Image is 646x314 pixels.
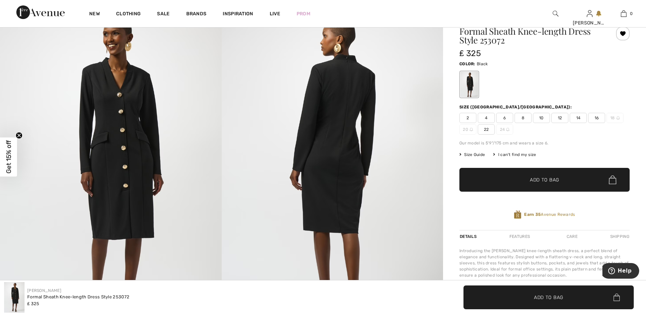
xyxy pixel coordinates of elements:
[493,152,536,158] div: I can't find my size
[621,10,627,18] img: My Bag
[506,128,509,131] img: ring-m.svg
[534,294,563,301] span: Add to Bag
[459,49,481,58] span: ₤ 325
[530,176,559,184] span: Add to Bag
[609,175,616,184] img: Bag.svg
[561,230,583,243] div: Care
[27,288,61,293] a: [PERSON_NAME]
[459,140,630,146] div: Our model is 5'9"/175 cm and wears a size 6.
[4,282,25,313] img: Formal Sheath Knee-Length Dress Style 253072
[16,132,22,139] button: Close teaser
[588,113,605,123] span: 16
[496,124,513,135] span: 24
[587,10,593,18] img: My Info
[504,230,536,243] div: Features
[116,11,141,18] a: Clothing
[606,113,624,123] span: 18
[524,211,575,217] span: Avenue Rewards
[573,19,606,27] div: [PERSON_NAME]
[27,301,40,306] span: ₤ 325
[27,294,129,300] div: Formal Sheath Knee-length Dress Style 253072
[463,285,634,309] button: Add to Bag
[478,113,495,123] span: 4
[515,113,532,123] span: 8
[553,10,558,18] img: search the website
[459,230,478,243] div: Details
[459,113,476,123] span: 2
[524,212,541,217] strong: Earn 35
[587,10,593,17] a: Sign In
[609,230,630,243] div: Shipping
[186,11,207,18] a: Brands
[459,27,601,45] h1: Formal Sheath Knee-length Dress Style 253072
[470,128,473,131] img: ring-m.svg
[630,11,633,17] span: 0
[496,113,513,123] span: 6
[270,10,280,17] a: Live
[613,294,620,301] img: Bag.svg
[297,10,310,17] a: Prom
[514,210,521,219] img: Avenue Rewards
[459,152,485,158] span: Size Guide
[223,11,253,18] span: Inspiration
[602,263,639,280] iframe: Opens a widget where you can find more information
[607,10,640,18] a: 0
[570,113,587,123] span: 14
[533,113,550,123] span: 10
[551,113,568,123] span: 12
[478,124,495,135] span: 22
[459,62,475,66] span: Color:
[459,124,476,135] span: 20
[616,116,620,120] img: ring-m.svg
[459,168,630,192] button: Add to Bag
[459,104,573,110] div: Size ([GEOGRAPHIC_DATA]/[GEOGRAPHIC_DATA]):
[16,5,65,19] img: 1ère Avenue
[460,72,478,97] div: Black
[5,140,13,174] span: Get 15% off
[459,248,630,278] div: Introducing the [PERSON_NAME] knee-length sheath dress, a perfect blend of elegance and functiona...
[477,62,488,66] span: Black
[157,11,170,18] a: Sale
[89,11,100,18] a: New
